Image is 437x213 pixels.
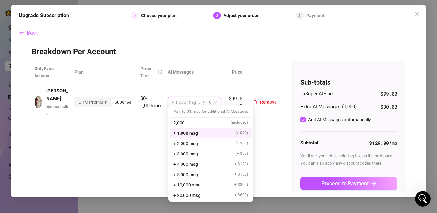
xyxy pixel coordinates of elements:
[36,170,61,174] span: Messages
[97,154,129,179] button: News
[229,95,243,109] span: $99.00
[173,161,198,168] span: + 4,000 msg
[107,170,119,174] span: News
[172,97,196,107] span: + 1,000 msg
[300,103,357,111] span: Extra AI Messages ( 1,000 )
[23,52,60,59] div: [PERSON_NAME]
[9,170,23,174] span: Home
[19,12,69,19] h5: Upgrade Subscription
[140,66,151,78] span: Price Tier
[371,181,376,186] span: arrow-right
[9,23,17,30] div: N
[298,14,301,18] span: 3
[12,28,20,36] div: J
[173,119,185,126] span: 2,000
[233,171,248,177] span: (+ $150)
[306,12,325,19] div: Payment
[248,97,282,107] button: Remove
[233,192,248,198] span: (+ $600)
[111,98,135,107] div: Super AI
[235,140,248,146] span: (+ $60)
[173,171,198,178] span: + 5,000 msg
[260,100,277,105] span: Remove
[133,14,137,17] span: check
[173,140,198,147] span: + 2,000 msg
[19,30,24,35] span: arrow-left
[21,28,57,35] div: 🌟 Supercreator
[74,97,135,107] div: segmented control
[76,170,86,174] span: Help
[32,61,72,83] th: OnlyFans Account
[23,76,36,83] div: Tanya
[140,95,161,109] span: $0-1,000/mo
[170,106,252,118] div: Pay $0.03/msg for additional AI Messages
[225,61,245,83] th: Price
[380,103,397,111] span: $30.00
[35,96,42,108] img: avatar.jpg
[6,28,14,36] img: Ella avatar
[415,191,431,207] iframe: Intercom live chat
[300,78,397,87] h4: Sub-totals
[308,116,371,123] div: Add AI Messages automatically
[19,26,38,39] button: Back
[380,90,397,98] span: $99.00
[23,46,409,51] span: Hi [PERSON_NAME], [PERSON_NAME] is now active on your account and ready to be turned on. Let me k...
[199,97,211,107] span: (+ $30)
[224,12,263,19] div: Adjust your order
[59,28,77,35] div: • 1h ago
[72,61,138,83] th: Plan
[300,140,318,146] strong: Subtotal
[7,46,20,59] img: Profile image for Ella
[253,100,257,104] span: delete
[62,52,80,59] div: • 3h ago
[65,154,97,179] button: Help
[233,182,248,188] span: (+ $300)
[32,47,405,57] h3: Breakdown Per Account
[235,151,248,157] span: (+ $90)
[233,161,248,167] span: (+ $120)
[412,12,422,17] span: Close
[235,130,248,136] span: (+ $30)
[165,61,225,83] th: AI Messages
[173,192,201,199] span: + 20,000 msg
[48,3,83,14] h1: Messages
[173,150,198,157] span: + 3,000 msg
[231,120,248,126] span: (included)
[7,70,20,83] div: Profile image for Tanya
[369,140,397,146] strong: $129.00 /mo
[414,12,420,17] span: close
[141,12,181,19] div: Choose your plan
[46,88,68,101] strong: [PERSON_NAME]
[173,181,201,188] span: + 10,000 msg
[75,98,111,107] div: CRM Premium
[27,30,38,36] span: Back
[158,70,162,74] span: info-circle
[321,180,369,186] span: Proceed to Payment
[32,154,65,179] button: Messages
[37,76,56,83] div: • [DATE]
[300,154,393,165] span: You'll see your total, including tax, on the next page. You can also apply any discount codes there.
[21,22,421,27] span: Hey so I'm on the free trial testing out [PERSON_NAME], however it doesn't seem to be working in ...
[216,14,218,18] span: 2
[300,90,333,98] span: 1 x Super AI Plan
[46,104,68,116] span: @ reecehollis
[412,9,422,19] button: Close
[173,130,198,137] span: + 1,000 msg
[300,177,397,190] button: Proceed to Paymentarrow-right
